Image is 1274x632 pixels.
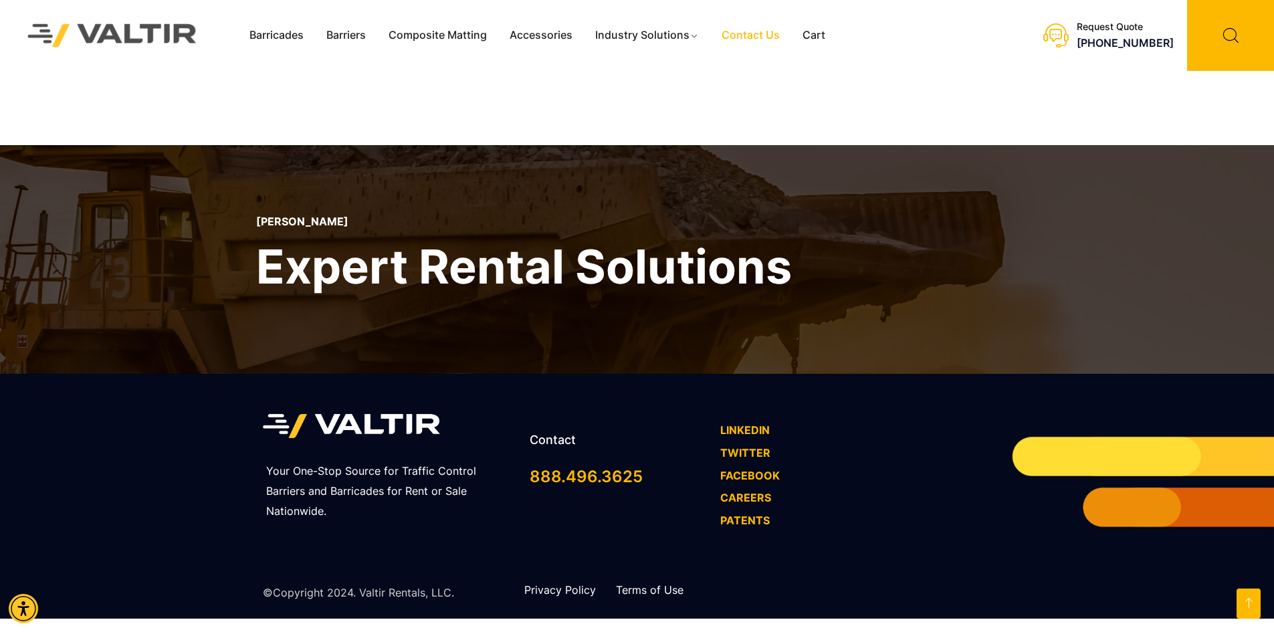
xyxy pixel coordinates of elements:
a: call (888) 496-3625 [1077,36,1174,49]
a: Barricades [238,25,315,45]
a: Accessories [498,25,584,45]
p: Your One-Stop Source for Traffic Control Barriers and Barricades for Rent or Sale Nationwide. [266,461,513,522]
a: call 888.496.3625 [530,467,643,486]
a: LINKEDIN - open in a new tab [720,423,770,437]
a: Industry Solutions [584,25,710,45]
h2: Expert Rental Solutions [256,236,792,297]
p: [PERSON_NAME] [256,215,792,228]
a: Contact Us [710,25,791,45]
a: CAREERS [720,491,771,504]
a: FACEBOOK - open in a new tab [720,469,780,482]
a: Open this option [1237,589,1261,619]
div: Accessibility Menu [9,594,38,623]
h2: Contact [530,433,707,447]
a: Cart [791,25,837,45]
a: PATENTS [720,514,770,527]
a: TWITTER - open in a new tab [720,446,770,459]
a: Barriers [315,25,377,45]
a: Composite Matting [377,25,498,45]
a: Terms of Use [616,583,683,597]
p: ©Copyright 2024. Valtir Rentals, LLC. [263,583,454,603]
div: Request Quote [1077,21,1174,33]
img: Valtir Rentals [10,6,215,64]
img: Valtir Rentals [263,407,440,445]
a: Privacy Policy [524,583,596,597]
